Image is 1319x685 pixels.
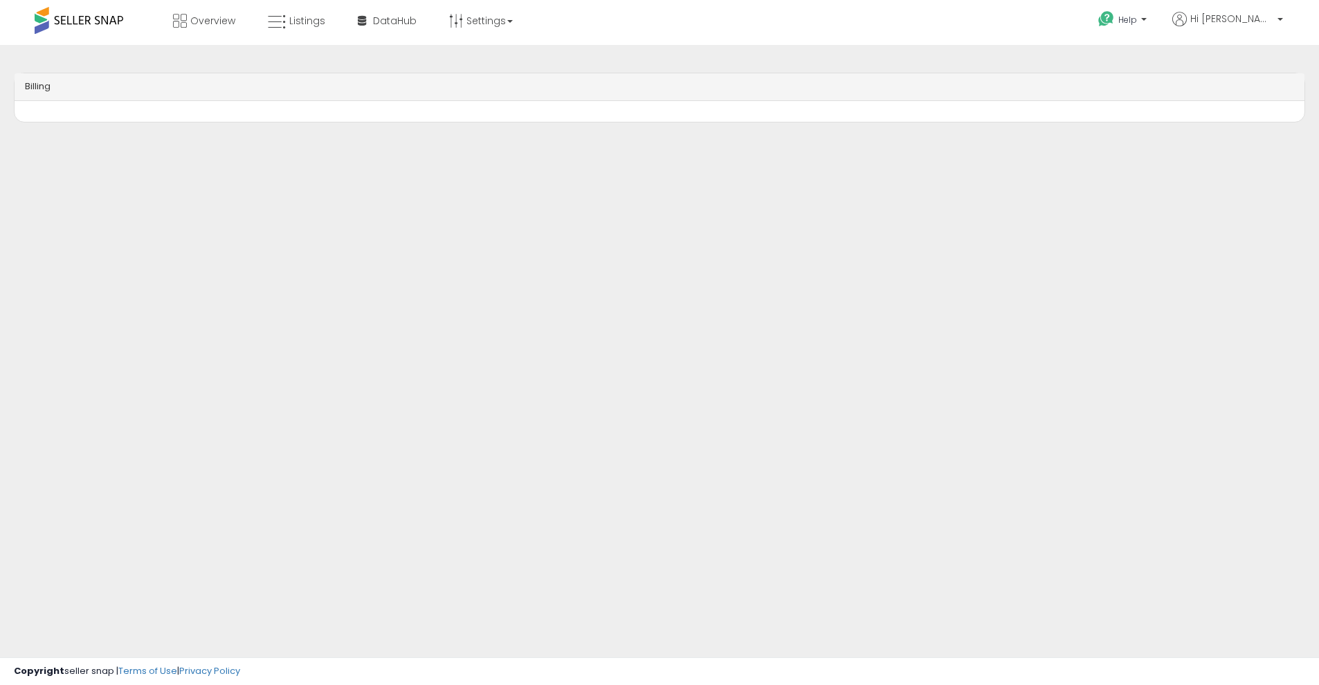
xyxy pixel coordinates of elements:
span: Overview [190,14,235,28]
a: Hi [PERSON_NAME] [1172,12,1283,43]
a: Terms of Use [118,664,177,677]
i: Get Help [1098,10,1115,28]
a: Privacy Policy [179,664,240,677]
strong: Copyright [14,664,64,677]
div: Billing [15,73,1304,101]
span: Listings [289,14,325,28]
div: seller snap | | [14,665,240,678]
span: DataHub [373,14,417,28]
span: Help [1118,14,1137,26]
span: Hi [PERSON_NAME] [1190,12,1273,26]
